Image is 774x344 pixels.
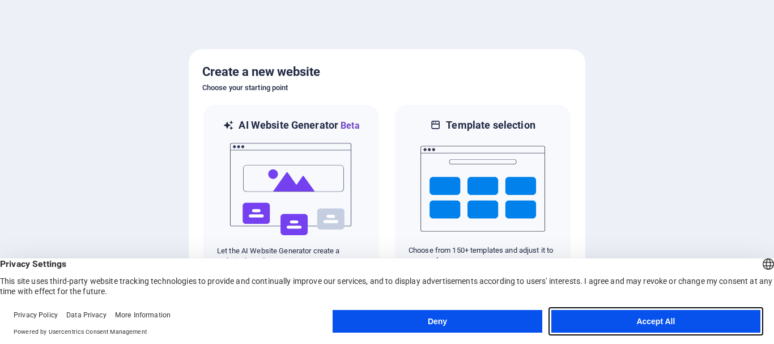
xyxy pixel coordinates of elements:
p: Choose from 150+ templates and adjust it to you needs. [409,245,557,266]
div: AI Website GeneratorBetaaiLet the AI Website Generator create a website based on your input. [202,104,380,281]
h6: AI Website Generator [239,118,359,133]
div: Template selectionChoose from 150+ templates and adjust it to you needs. [394,104,572,281]
img: ai [229,133,354,246]
p: Let the AI Website Generator create a website based on your input. [217,246,365,266]
span: Beta [338,120,360,131]
h6: Template selection [446,118,535,132]
h5: Create a new website [202,63,572,81]
h6: Choose your starting point [202,81,572,95]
